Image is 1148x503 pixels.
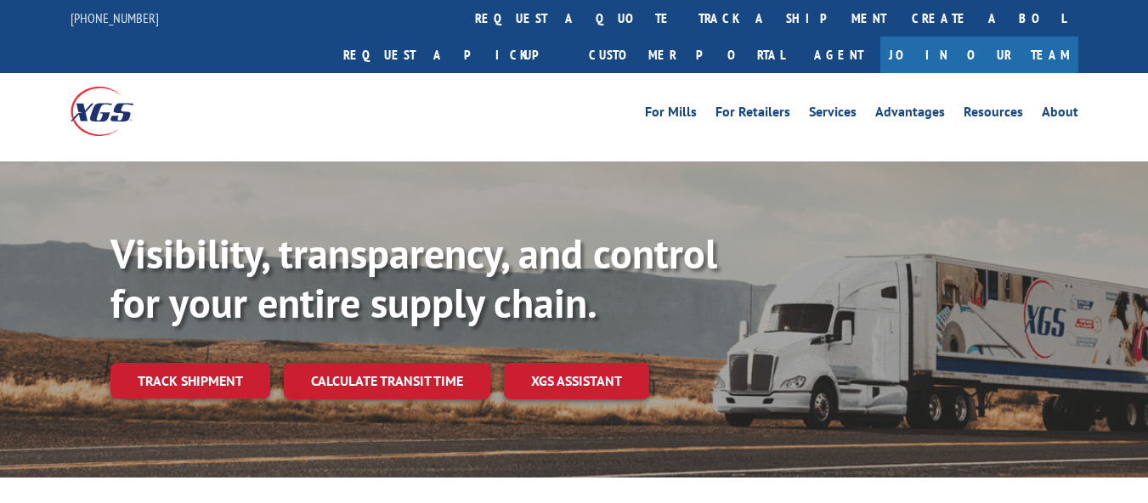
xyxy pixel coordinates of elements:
[110,363,270,398] a: Track shipment
[284,363,490,399] a: Calculate transit time
[875,105,945,124] a: Advantages
[809,105,857,124] a: Services
[715,105,790,124] a: For Retailers
[1042,105,1078,124] a: About
[645,105,697,124] a: For Mills
[797,37,880,73] a: Agent
[576,37,797,73] a: Customer Portal
[71,9,159,26] a: [PHONE_NUMBER]
[110,227,717,329] b: Visibility, transparency, and control for your entire supply chain.
[964,105,1023,124] a: Resources
[331,37,576,73] a: Request a pickup
[504,363,649,399] a: XGS ASSISTANT
[880,37,1078,73] a: Join Our Team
